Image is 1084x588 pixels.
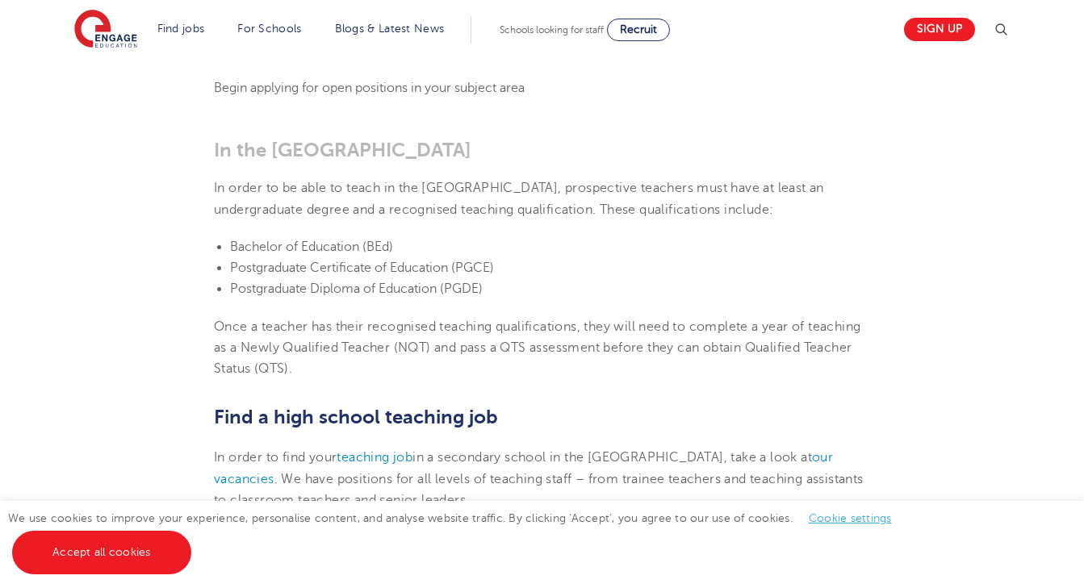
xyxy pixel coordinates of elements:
[337,450,412,465] a: teaching job
[607,19,670,41] a: Recruit
[500,24,604,35] span: Schools looking for staff
[8,512,908,558] span: We use cookies to improve your experience, personalise content, and analyse website traffic. By c...
[230,281,483,296] span: Postgraduate Diploma of Education (PGDE)
[214,406,498,428] b: Find a high school teaching job
[74,10,137,50] img: Engage Education
[230,261,494,275] span: Postgraduate Certificate of Education (PGCE)
[214,472,864,507] span: . We have positions for all levels of teaching staff – from trainee teachers and teaching assista...
[230,240,393,254] span: Bachelor of Education (BEd)
[12,531,191,574] a: Accept all cookies
[620,23,657,35] span: Recruit
[214,450,337,465] span: In order to find your
[904,18,975,41] a: Sign up
[214,81,525,95] span: Begin applying for open positions in your subject area
[237,23,301,35] a: For Schools
[335,23,445,35] a: Blogs & Latest News
[214,181,824,216] span: In order to be able to teach in the [GEOGRAPHIC_DATA], prospective teachers must have at least an...
[214,139,471,161] span: In the [GEOGRAPHIC_DATA]
[214,319,860,377] span: Once a teacher has their recognised teaching qualifications, they will need to complete a year of...
[157,23,205,35] a: Find jobs
[412,450,812,465] span: in a secondary school in the [GEOGRAPHIC_DATA], take a look at
[809,512,892,524] a: Cookie settings
[214,450,833,486] a: our vacancies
